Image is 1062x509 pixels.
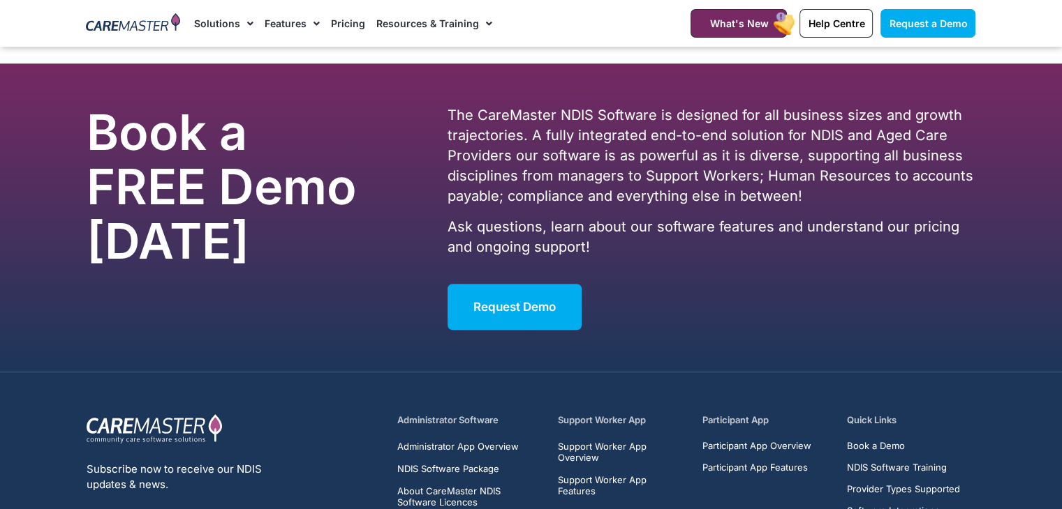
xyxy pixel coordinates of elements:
[558,474,686,496] a: Support Worker App Features
[397,441,519,452] span: Administrator App Overview
[709,17,768,29] span: What's New
[448,284,582,330] a: Request Demo
[397,413,542,427] h5: Administrator Software
[87,462,313,492] div: Subscribe now to receive our NDIS updates & news.
[473,300,556,314] span: Request Demo
[558,441,686,463] a: Support Worker App Overview
[847,484,969,494] a: Provider Types Supported
[702,441,811,451] a: Participant App Overview
[397,485,542,508] a: About CareMaster NDIS Software Licences
[808,17,864,29] span: Help Centre
[397,441,542,452] a: Administrator App Overview
[847,462,947,473] span: NDIS Software Training
[880,9,975,38] a: Request a Demo
[87,413,223,444] img: CareMaster Logo Part
[702,462,811,473] a: Participant App Features
[397,463,542,474] a: NDIS Software Package
[86,13,180,34] img: CareMaster Logo
[691,9,787,38] a: What's New
[847,462,969,473] a: NDIS Software Training
[847,484,960,494] span: Provider Types Supported
[847,413,975,427] h5: Quick Links
[847,441,969,451] a: Book a Demo
[799,9,873,38] a: Help Centre
[87,105,376,268] h2: Book a FREE Demo [DATE]
[702,462,808,473] span: Participant App Features
[448,217,975,257] p: Ask questions, learn about our software features and understand our pricing and ongoing support!
[448,105,975,206] p: The CareMaster NDIS Software is designed for all business sizes and growth trajectories. A fully ...
[702,413,831,427] h5: Participant App
[847,441,905,451] span: Book a Demo
[397,463,499,474] span: NDIS Software Package
[889,17,967,29] span: Request a Demo
[558,413,686,427] h5: Support Worker App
